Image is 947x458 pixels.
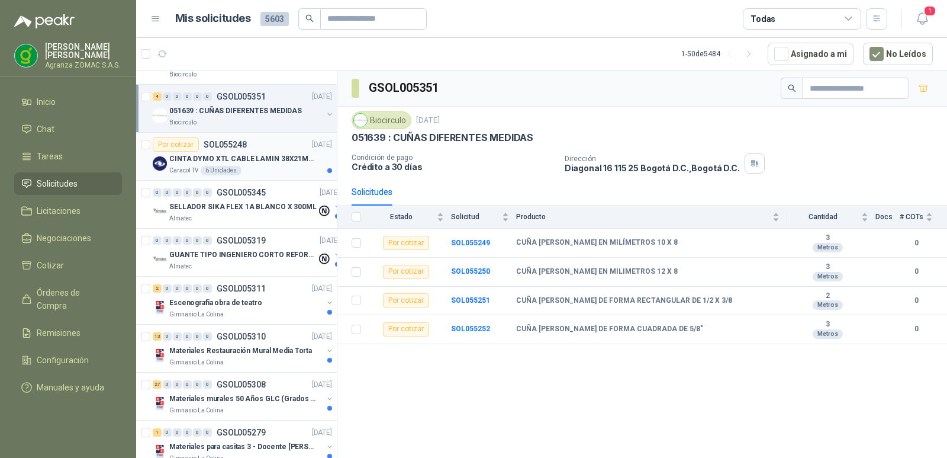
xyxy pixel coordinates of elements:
div: 0 [163,428,172,437]
div: 0 [183,332,192,341]
span: 1 [923,5,936,17]
img: Company Logo [153,156,167,171]
b: 0 [900,295,933,306]
a: Negociaciones [14,227,122,249]
p: Biocirculo [169,118,197,127]
div: Metros [813,300,843,310]
a: SOL055249 [451,239,490,247]
p: Diagonal 16 115 25 Bogotá D.C. , Bogotá D.C. [565,163,740,173]
p: [DATE] [416,115,440,126]
span: Inicio [37,95,56,108]
div: 1 - 50 de 5484 [681,44,758,63]
div: 0 [193,332,202,341]
div: 0 [203,92,212,101]
p: Caracol TV [169,166,198,175]
span: Órdenes de Compra [37,286,111,312]
div: Metros [813,272,843,281]
p: [DATE] [312,283,332,294]
span: Solicitudes [37,177,78,190]
p: SOL055248 [204,140,247,149]
img: Logo peakr [14,14,75,28]
p: GSOL005311 [217,284,266,293]
a: Tareas [14,145,122,168]
p: GSOL005310 [217,332,266,341]
b: 0 [900,238,933,249]
div: 0 [173,236,182,245]
div: 0 [173,284,182,293]
img: Company Logo [354,114,367,127]
b: CUÑA [PERSON_NAME] DE FORMA RECTANGULAR DE 1/2 X 3/8 [516,296,732,306]
div: 0 [163,332,172,341]
a: Órdenes de Compra [14,281,122,317]
p: [DATE] [320,235,340,246]
img: Company Logo [153,204,167,219]
div: 0 [153,188,162,197]
button: Asignado a mi [768,43,853,65]
div: 0 [193,428,202,437]
div: 0 [203,332,212,341]
img: Company Logo [153,108,167,123]
b: SOL055251 [451,296,490,305]
div: Solicitudes [352,185,392,198]
div: Por cotizar [383,236,429,250]
div: 0 [183,236,192,245]
button: No Leídos [863,43,933,65]
p: [DATE] [312,91,332,103]
div: 0 [203,236,212,245]
p: SELLADOR SIKA FLEX 1A BLANCO X 300ML [169,201,317,213]
div: 0 [183,188,192,197]
p: Materiales Restauración Mural Media Torta [169,345,312,357]
p: GSOL005319 [217,236,266,245]
span: Cotizar [37,259,64,272]
a: SOL055250 [451,267,490,276]
div: 27 [153,380,162,389]
div: Por cotizar [383,265,429,279]
p: [DATE] [312,139,332,150]
span: Solicitud [451,213,500,221]
div: 1 [153,428,162,437]
b: 2 [787,292,868,301]
a: Por cotizarSOL055248[DATE] Company LogoCINTA DYMO XTL CABLE LAMIN 38X21MMBLANCOCaracol TV6 Unidades [136,133,337,181]
p: GSOL005345 [217,188,266,197]
div: Biocirculo [352,111,411,129]
p: Agranza ZOMAC S.A.S. [45,62,122,69]
div: 0 [193,92,202,101]
div: 0 [163,92,172,101]
a: 2 0 0 0 0 0 GSOL005311[DATE] Company LogoEscenografia obra de teatroGimnasio La Colina [153,281,334,319]
div: 0 [193,380,202,389]
p: [PERSON_NAME] [PERSON_NAME] [45,43,122,59]
a: Remisiones [14,322,122,344]
span: Licitaciones [37,204,80,217]
b: 0 [900,324,933,335]
div: 0 [173,428,182,437]
p: Gimnasio La Colina [169,358,224,367]
span: Negociaciones [37,232,91,245]
p: Gimnasio La Colina [169,310,224,319]
div: 6 Unidades [201,166,241,175]
b: 3 [787,233,868,243]
b: CUÑA [PERSON_NAME] DE FORMA CUADRADA DE 5/8" [516,325,703,334]
div: 0 [173,380,182,389]
span: Estado [368,213,434,221]
h1: Mis solicitudes [175,10,251,27]
img: Company Logo [153,396,167,411]
div: 0 [193,284,202,293]
b: 3 [787,320,868,329]
div: 0 [163,188,172,197]
p: Escenografia obra de teatro [169,297,262,309]
p: Biocirculo [169,70,197,79]
a: Manuales y ayuda [14,376,122,399]
div: 2 [153,284,162,293]
b: CUÑA [PERSON_NAME] EN MILIMETROS 12 X 8 [516,267,678,277]
span: # COTs [900,213,923,221]
a: Licitaciones [14,200,122,222]
div: 0 [193,188,202,197]
th: # COTs [900,206,947,229]
img: Company Logo [15,44,37,67]
p: GSOL005351 [217,92,266,101]
a: 0 0 0 0 0 0 GSOL005319[DATE] Company LogoGUANTE TIPO INGENIERO CORTO REFORZADOAlmatec [153,233,342,271]
div: 0 [203,380,212,389]
div: Metros [813,329,843,339]
p: [DATE] [312,331,332,342]
p: GSOL005279 [217,428,266,437]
